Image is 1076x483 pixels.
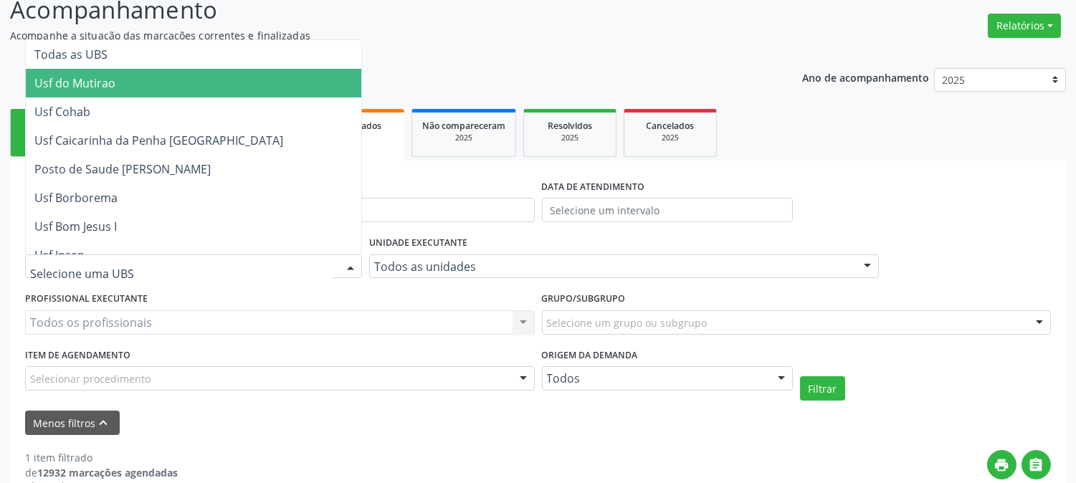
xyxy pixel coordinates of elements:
[34,104,90,120] span: Usf Cohab
[548,120,592,132] span: Resolvidos
[1022,450,1051,479] button: 
[25,465,178,480] div: de
[96,415,112,431] i: keyboard_arrow_up
[25,345,130,367] label: Item de agendamento
[34,47,108,62] span: Todas as UBS
[34,219,117,234] span: Usf Bom Jesus I
[34,161,211,177] span: Posto de Saude [PERSON_NAME]
[34,133,283,148] span: Usf Caicarinha da Penha [GEOGRAPHIC_DATA]
[34,247,85,263] span: Usf Ipsep
[10,28,749,43] p: Acompanhe a situação das marcações correntes e finalizadas
[547,371,763,386] span: Todos
[30,371,151,386] span: Selecionar procedimento
[422,120,505,132] span: Não compareceram
[21,137,92,148] div: Nova marcação
[542,288,626,310] label: Grupo/Subgrupo
[547,315,708,330] span: Selecione um grupo ou subgrupo
[1029,457,1044,473] i: 
[25,411,120,436] button: Menos filtroskeyboard_arrow_up
[534,133,606,143] div: 2025
[634,133,706,143] div: 2025
[34,75,115,91] span: Usf do Mutirao
[25,288,148,310] label: PROFISSIONAL EXECUTANTE
[37,466,178,479] strong: 12932 marcações agendadas
[30,259,333,288] input: Selecione uma UBS
[542,198,793,222] input: Selecione um intervalo
[988,14,1061,38] button: Relatórios
[647,120,695,132] span: Cancelados
[994,457,1010,473] i: print
[422,133,505,143] div: 2025
[542,176,645,198] label: DATA DE ATENDIMENTO
[34,190,118,206] span: Usf Borborema
[802,68,929,86] p: Ano de acompanhamento
[542,345,638,367] label: Origem da demanda
[987,450,1017,479] button: print
[374,259,849,274] span: Todos as unidades
[25,450,178,465] div: 1 item filtrado
[800,376,845,401] button: Filtrar
[369,232,467,254] label: UNIDADE EXECUTANTE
